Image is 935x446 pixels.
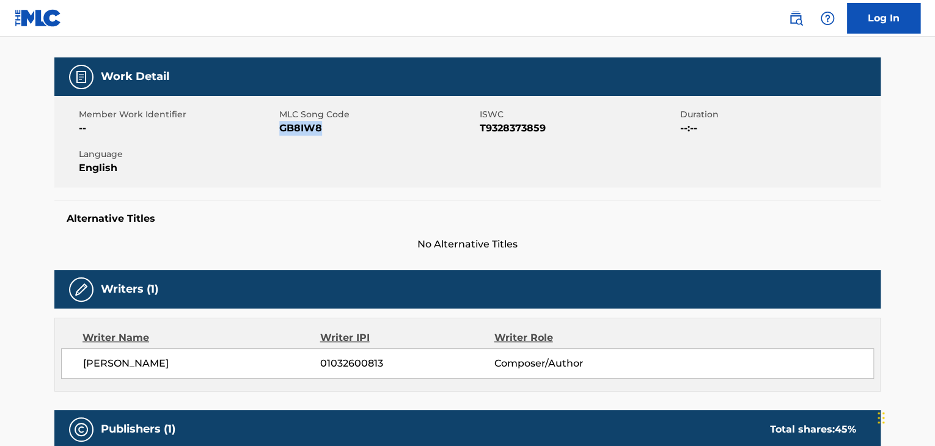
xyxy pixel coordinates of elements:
div: Help [815,6,840,31]
h5: Work Detail [101,70,169,84]
span: 01032600813 [320,356,494,371]
iframe: Chat Widget [874,387,935,446]
img: Publishers [74,422,89,437]
span: GB8IW8 [279,121,477,136]
h5: Writers (1) [101,282,158,296]
img: MLC Logo [15,9,62,27]
img: Writers [74,282,89,297]
div: Writer Name [82,331,320,345]
span: No Alternative Titles [54,237,881,252]
span: T9328373859 [480,121,677,136]
span: Composer/Author [494,356,652,371]
span: 45 % [835,423,856,435]
img: search [788,11,803,26]
a: Public Search [783,6,808,31]
div: Drag [878,400,885,436]
span: English [79,161,276,175]
span: ISWC [480,108,677,121]
div: Writer Role [494,331,652,345]
h5: Alternative Titles [67,213,868,225]
span: -- [79,121,276,136]
div: Writer IPI [320,331,494,345]
span: Duration [680,108,878,121]
span: MLC Song Code [279,108,477,121]
div: Total shares: [770,422,856,437]
h5: Publishers (1) [101,422,175,436]
span: [PERSON_NAME] [83,356,320,371]
span: Language [79,148,276,161]
span: --:-- [680,121,878,136]
img: Work Detail [74,70,89,84]
img: help [820,11,835,26]
span: Member Work Identifier [79,108,276,121]
a: Log In [847,3,920,34]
